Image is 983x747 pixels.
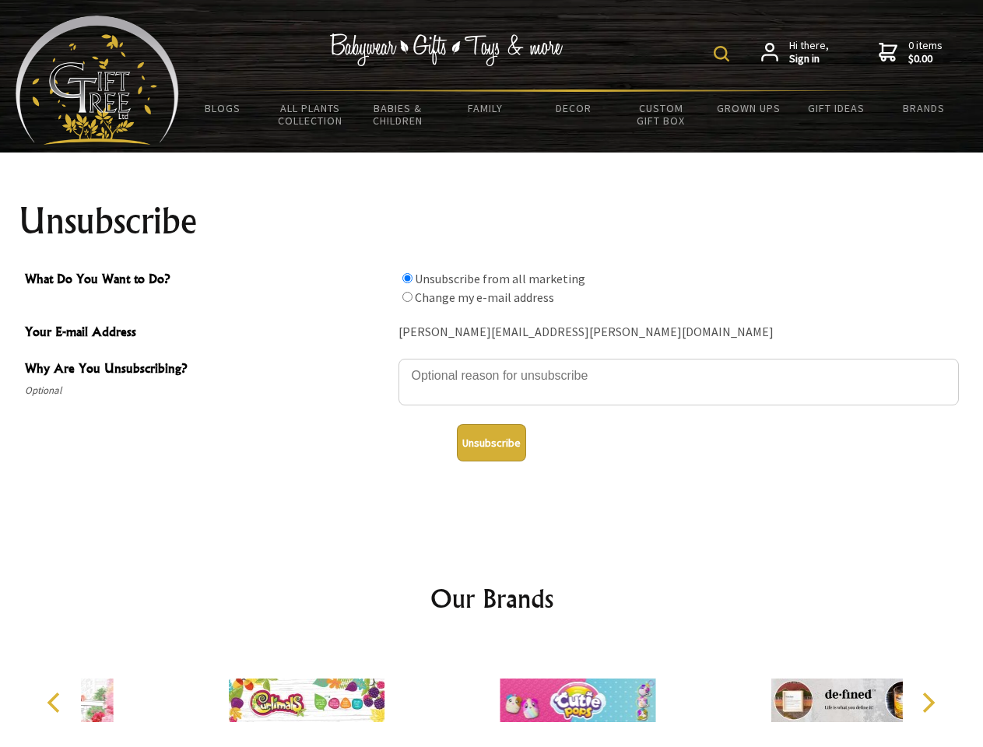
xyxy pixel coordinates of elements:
label: Unsubscribe from all marketing [415,271,585,286]
button: Unsubscribe [457,424,526,461]
div: [PERSON_NAME][EMAIL_ADDRESS][PERSON_NAME][DOMAIN_NAME] [398,321,959,345]
textarea: Why Are You Unsubscribing? [398,359,959,405]
img: Babywear - Gifts - Toys & more [330,33,563,66]
a: Gift Ideas [792,92,880,124]
span: 0 items [908,38,943,66]
strong: $0.00 [908,52,943,66]
span: Optional [25,381,391,400]
button: Next [911,686,945,720]
h2: Our Brands [31,580,953,617]
a: 0 items$0.00 [879,39,943,66]
input: What Do You Want to Do? [402,273,413,283]
a: Grown Ups [704,92,792,124]
a: Custom Gift Box [617,92,705,137]
span: What Do You Want to Do? [25,269,391,292]
span: Your E-mail Address [25,322,391,345]
a: Hi there,Sign in [761,39,829,66]
a: Brands [880,92,968,124]
span: Why Are You Unsubscribing? [25,359,391,381]
button: Previous [39,686,73,720]
label: Change my e-mail address [415,289,554,305]
a: BLOGS [179,92,267,124]
span: Hi there, [789,39,829,66]
input: What Do You Want to Do? [402,292,413,302]
a: All Plants Collection [267,92,355,137]
h1: Unsubscribe [19,202,965,240]
a: Babies & Children [354,92,442,137]
img: product search [714,46,729,61]
img: Babyware - Gifts - Toys and more... [16,16,179,145]
strong: Sign in [789,52,829,66]
a: Decor [529,92,617,124]
a: Family [442,92,530,124]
